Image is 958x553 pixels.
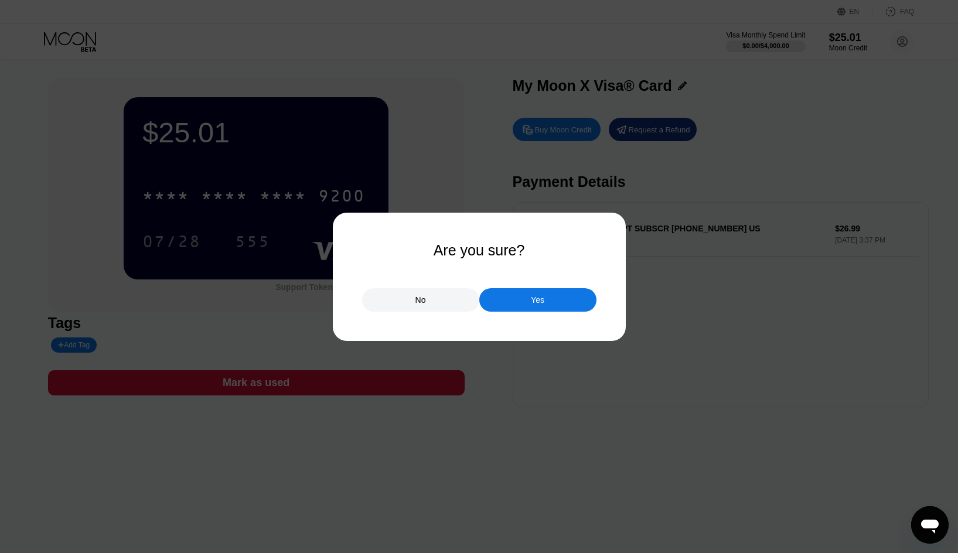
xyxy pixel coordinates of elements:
div: Yes [479,288,596,312]
iframe: Button to launch messaging window [911,506,949,544]
div: No [415,295,426,305]
div: Are you sure? [434,242,525,259]
div: Yes [531,295,544,305]
div: No [362,288,479,312]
